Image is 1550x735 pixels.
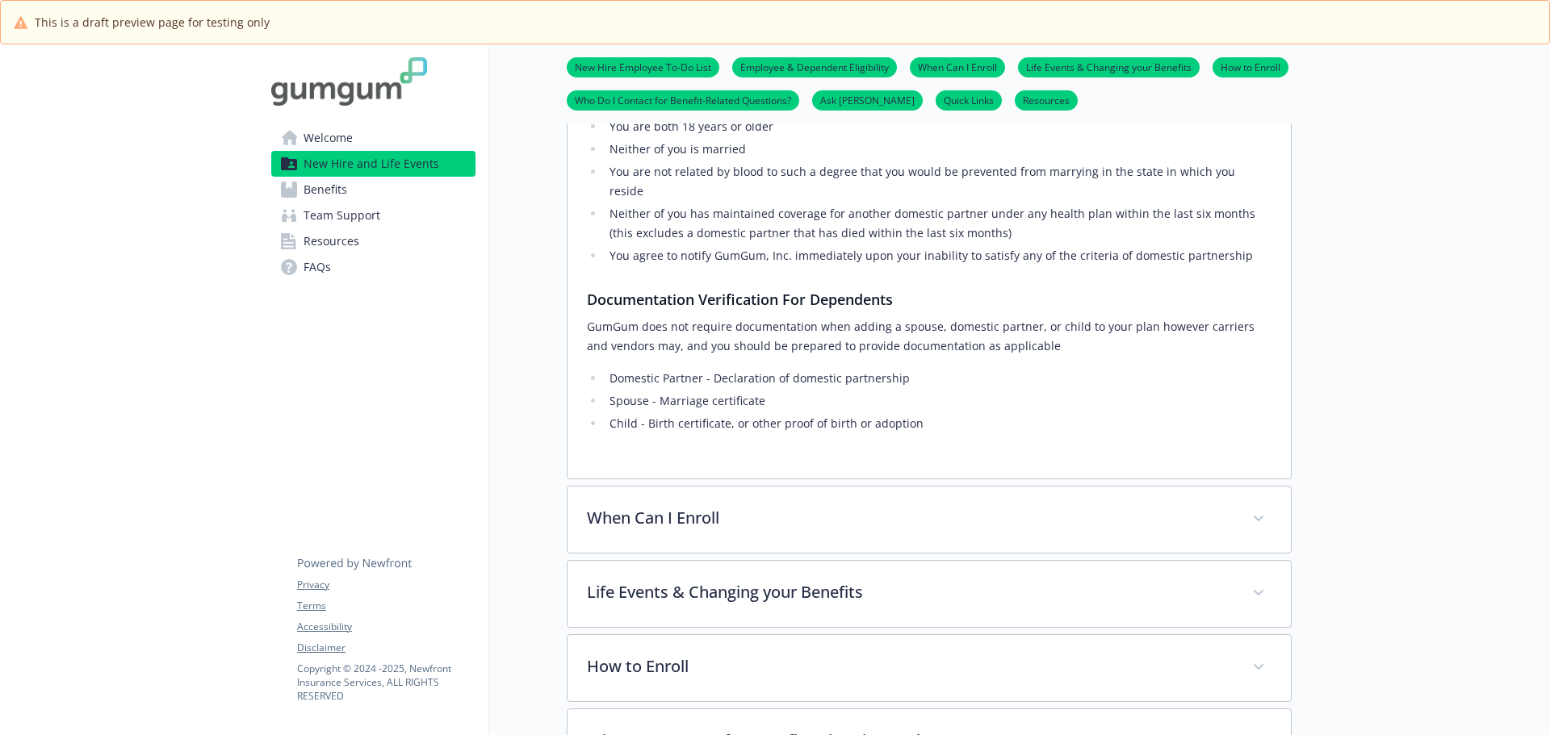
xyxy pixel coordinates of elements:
[297,662,475,703] p: Copyright © 2024 - 2025 , Newfront Insurance Services, ALL RIGHTS RESERVED
[587,580,1233,604] p: Life Events & Changing your Benefits
[297,599,475,613] a: Terms
[304,125,353,151] span: Welcome
[605,246,1271,265] li: You agree to notify GumGum, Inc. immediately upon your inability to satisfy any of the criteria o...
[304,228,359,254] span: Resources
[568,561,1291,627] div: Life Events & Changing your Benefits
[910,59,1005,74] a: When Can I Enroll
[297,641,475,655] a: Disclaimer
[812,92,923,107] a: Ask [PERSON_NAME]
[297,578,475,592] a: Privacy
[304,151,439,177] span: New Hire and Life Events
[605,391,1271,411] li: Spouse - Marriage certificate
[271,254,475,280] a: FAQs
[271,177,475,203] a: Benefits
[304,177,347,203] span: Benefits
[568,487,1291,553] div: When Can I Enroll
[936,92,1002,107] a: Quick Links
[1213,59,1288,74] a: How to Enroll
[605,414,1271,433] li: Child - Birth certificate, or other proof of birth or adoption
[567,59,719,74] a: New Hire Employee To-Do List
[587,288,1271,311] h3: Documentation Verification For Dependents
[1018,59,1200,74] a: Life Events & Changing your Benefits
[732,59,897,74] a: Employee & Dependent Eligibility
[304,254,331,280] span: FAQs
[605,140,1271,159] li: Neither of you is married​
[605,204,1271,243] li: Neither of you has maintained coverage for another domestic partner under any health plan within ...
[568,635,1291,701] div: How to Enroll
[271,203,475,228] a: Team Support
[297,620,475,634] a: Accessibility
[587,506,1233,530] p: When Can I Enroll
[35,14,270,31] span: This is a draft preview page for testing only
[567,92,799,107] a: Who Do I Contact for Benefit-Related Questions?
[587,317,1271,356] p: GumGum does not require documentation when adding a spouse, domestic partner, or child to your pl...
[304,203,380,228] span: Team Support
[587,654,1233,679] p: How to Enroll
[271,125,475,151] a: Welcome
[605,117,1271,136] li: You are both 18 years or older​
[605,162,1271,201] li: You are not related by blood to such a degree that you would be prevented from marrying in the st...
[271,228,475,254] a: Resources
[1015,92,1078,107] a: Resources
[271,151,475,177] a: New Hire and Life Events
[605,369,1271,388] li: Domestic Partner - Declaration of domestic partnership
